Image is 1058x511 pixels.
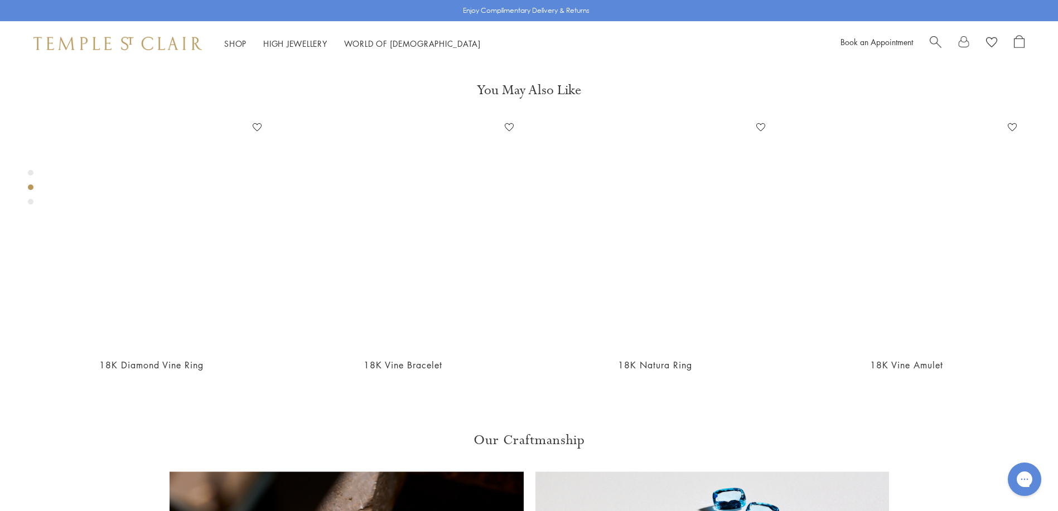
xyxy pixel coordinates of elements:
h3: Our Craftmanship [170,431,889,449]
a: 18K Vine Bracelet [288,119,518,348]
a: 18K Diamond Vine Ring [99,359,204,371]
a: ShopShop [224,38,247,49]
a: High JewelleryHigh Jewellery [263,38,327,49]
a: P51816-E11VINE [792,119,1021,348]
h3: You May Also Like [45,81,1013,99]
nav: Main navigation [224,37,481,51]
a: Book an Appointment [840,36,913,47]
a: 18K Vine Bracelet [364,359,442,371]
a: View Wishlist [986,35,997,52]
a: Search [930,35,941,52]
img: Temple St. Clair [33,37,202,50]
iframe: Gorgias live chat messenger [1002,459,1047,500]
a: 18K Vine Amulet [870,359,943,371]
a: 18K Natura Ring [540,119,770,348]
a: Open Shopping Bag [1014,35,1025,52]
a: 18K Diamond Vine Ring [37,119,266,348]
p: Enjoy Complimentary Delivery & Returns [463,5,590,16]
a: World of [DEMOGRAPHIC_DATA]World of [DEMOGRAPHIC_DATA] [344,38,481,49]
a: 18K Natura Ring [618,359,692,371]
